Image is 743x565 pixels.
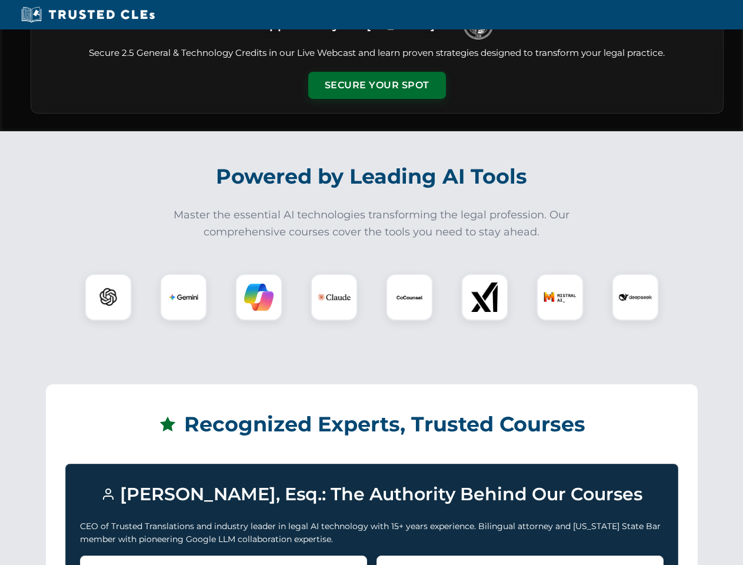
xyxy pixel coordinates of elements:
[91,280,125,314] img: ChatGPT Logo
[169,282,198,312] img: Gemini Logo
[461,274,508,321] div: xAI
[80,478,664,510] h3: [PERSON_NAME], Esq.: The Authority Behind Our Courses
[308,72,446,99] button: Secure Your Spot
[235,274,282,321] div: Copilot
[612,274,659,321] div: DeepSeek
[46,156,698,197] h2: Powered by Leading AI Tools
[45,46,709,60] p: Secure 2.5 General & Technology Credits in our Live Webcast and learn proven strategies designed ...
[85,274,132,321] div: ChatGPT
[160,274,207,321] div: Gemini
[80,520,664,546] p: CEO of Trusted Translations and industry leader in legal AI technology with 15+ years experience....
[544,281,577,314] img: Mistral AI Logo
[470,282,499,312] img: xAI Logo
[619,281,652,314] img: DeepSeek Logo
[318,281,351,314] img: Claude Logo
[244,282,274,312] img: Copilot Logo
[386,274,433,321] div: CoCounsel
[311,274,358,321] div: Claude
[537,274,584,321] div: Mistral AI
[18,6,158,24] img: Trusted CLEs
[65,404,678,445] h2: Recognized Experts, Trusted Courses
[395,282,424,312] img: CoCounsel Logo
[166,207,578,241] p: Master the essential AI technologies transforming the legal profession. Our comprehensive courses...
